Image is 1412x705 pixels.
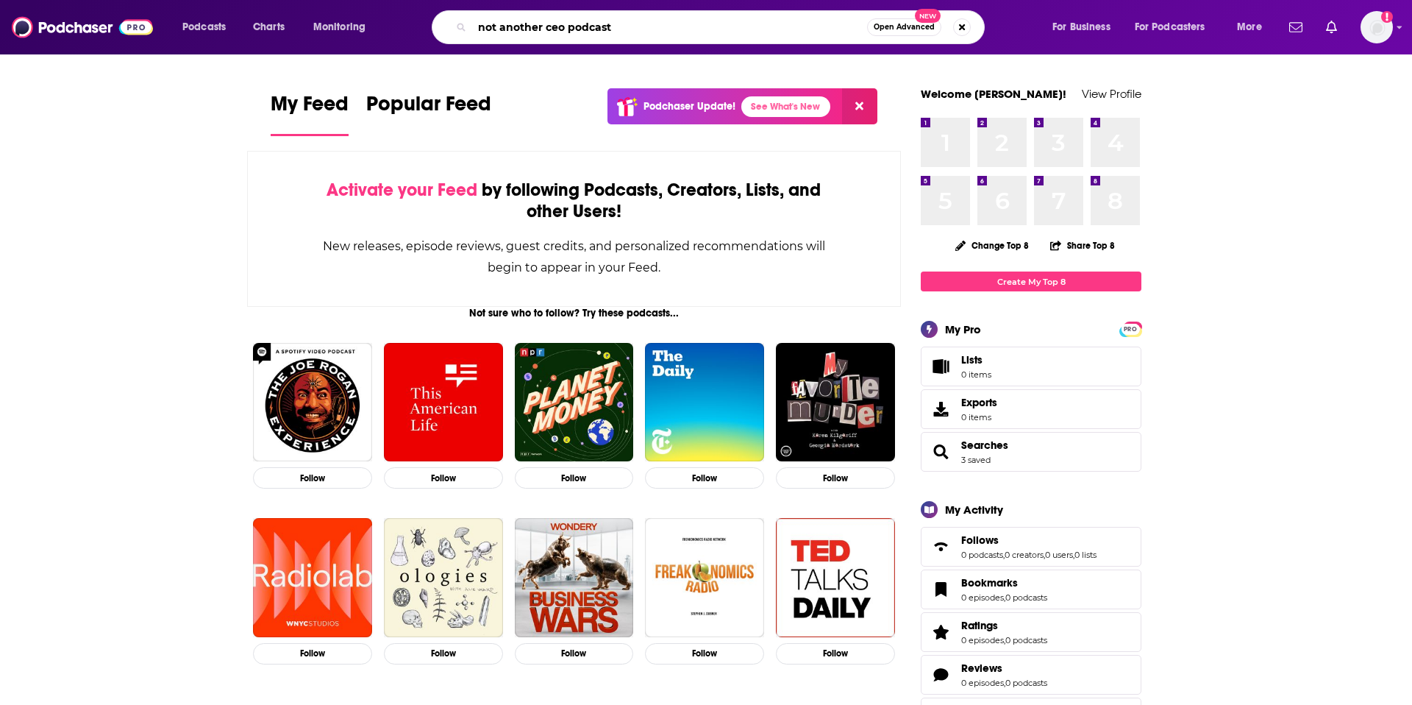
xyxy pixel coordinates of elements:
span: Activate your Feed [327,179,477,201]
a: 0 episodes [961,635,1004,645]
button: open menu [1042,15,1129,39]
button: Follow [253,467,372,489]
span: Exports [961,396,997,409]
a: Ratings [926,622,955,642]
span: Logged in as kgolds [1361,11,1393,43]
img: Radiolab [253,518,372,637]
a: See What's New [741,96,830,117]
a: Charts [243,15,293,39]
a: Lists [921,347,1141,386]
button: open menu [172,15,245,39]
span: Lists [961,353,991,366]
svg: Add a profile image [1381,11,1393,23]
span: My Feed [271,91,349,125]
a: TED Talks Daily [776,518,895,637]
span: Searches [921,432,1141,472]
a: Create My Top 8 [921,272,1141,291]
img: Planet Money [515,343,634,462]
span: Podcasts [182,17,226,38]
button: Follow [253,643,372,665]
button: Follow [645,467,764,489]
span: , [1004,592,1005,603]
button: Follow [776,467,895,489]
span: Follows [921,527,1141,567]
input: Search podcasts, credits, & more... [472,15,867,39]
a: Show notifications dropdown [1283,15,1308,40]
span: Bookmarks [921,570,1141,609]
span: For Business [1052,17,1110,38]
div: Not sure who to follow? Try these podcasts... [247,307,901,319]
a: Searches [926,442,955,462]
a: 0 podcasts [1005,635,1047,645]
button: Follow [645,643,764,665]
button: open menu [1125,15,1227,39]
button: open menu [303,15,385,39]
a: Reviews [961,662,1047,675]
a: Show notifications dropdown [1320,15,1343,40]
a: Welcome [PERSON_NAME]! [921,87,1066,101]
span: Exports [926,399,955,419]
a: 0 users [1045,550,1073,560]
button: Follow [384,467,503,489]
div: New releases, episode reviews, guest credits, and personalized recommendations will begin to appe... [321,235,827,278]
button: Share Top 8 [1049,231,1116,260]
span: Monitoring [313,17,366,38]
a: Exports [921,389,1141,429]
img: The Joe Rogan Experience [253,343,372,462]
span: Charts [253,17,285,38]
img: Podchaser - Follow, Share and Rate Podcasts [12,13,153,41]
a: Bookmarks [961,576,1047,589]
button: Follow [515,643,634,665]
div: by following Podcasts, Creators, Lists, and other Users! [321,180,827,222]
button: Change Top 8 [946,236,1038,255]
button: Show profile menu [1361,11,1393,43]
img: Business Wars [515,518,634,637]
img: This American Life [384,343,503,462]
button: open menu [1227,15,1280,39]
span: 0 items [961,412,997,422]
span: New [915,9,941,23]
a: Popular Feed [366,91,491,136]
span: Reviews [961,662,1002,675]
span: Ratings [921,612,1141,652]
a: 0 lists [1074,550,1097,560]
img: User Profile [1361,11,1393,43]
div: My Pro [945,322,981,336]
span: Reviews [921,655,1141,695]
span: , [1044,550,1045,560]
a: 0 podcasts [1005,678,1047,688]
button: Open AdvancedNew [867,18,941,36]
span: Popular Feed [366,91,491,125]
span: Lists [961,353,983,366]
a: 0 episodes [961,592,1004,603]
a: Reviews [926,665,955,685]
a: 0 podcasts [1005,592,1047,603]
span: For Podcasters [1135,17,1205,38]
img: The Daily [645,343,764,462]
a: Follows [961,534,1097,547]
span: , [1004,678,1005,688]
a: My Feed [271,91,349,136]
span: Bookmarks [961,576,1018,589]
a: 0 creators [1005,550,1044,560]
img: My Favorite Murder with Karen Kilgariff and Georgia Hardstark [776,343,895,462]
button: Follow [776,643,895,665]
a: 0 episodes [961,678,1004,688]
span: , [1004,635,1005,645]
img: Ologies with Alie Ward [384,518,503,637]
a: Searches [961,439,1008,452]
span: Follows [961,534,999,547]
span: , [1003,550,1005,560]
img: Freakonomics Radio [645,518,764,637]
span: , [1073,550,1074,560]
